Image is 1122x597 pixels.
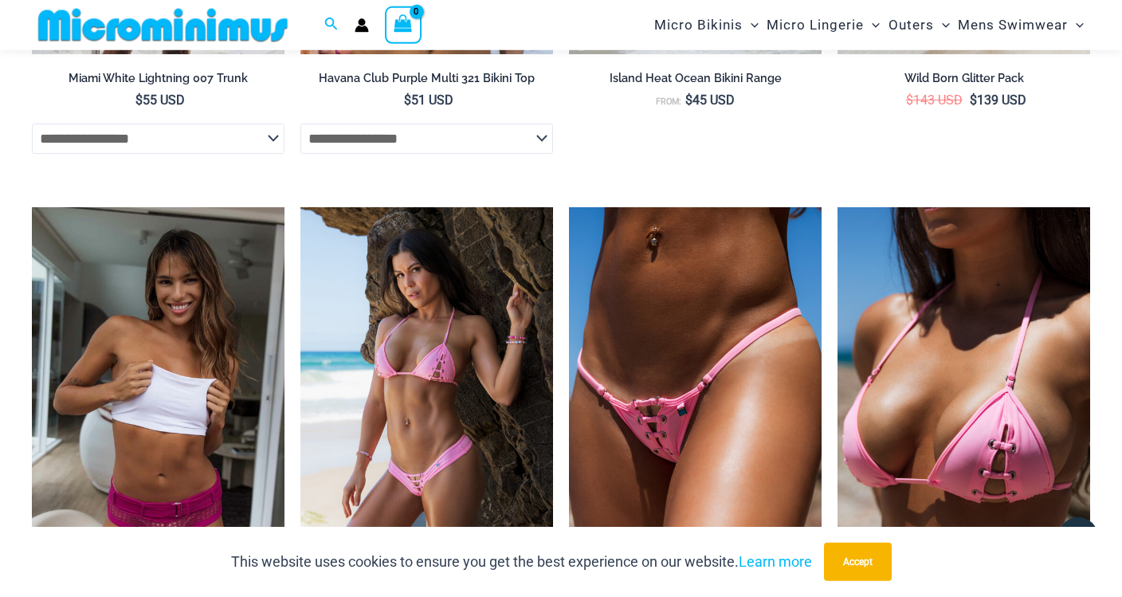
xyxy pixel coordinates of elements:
[569,207,822,587] img: Link Pop Pink 4855 Bottom 01
[824,543,892,581] button: Accept
[743,5,759,45] span: Menu Toggle
[739,553,812,570] a: Learn more
[32,207,284,587] img: Lighthouse Fuchsia 516 Shorts 04
[569,207,822,587] a: Link Pop Pink 4855 Bottom 01Link Pop Pink 3070 Top 4855 Bottom 03Link Pop Pink 3070 Top 4855 Bott...
[404,92,411,108] span: $
[767,5,864,45] span: Micro Lingerie
[300,207,553,587] a: Link Pop Pink 3070 Top 4955 Bottom 01Link Pop Pink 3070 Top 4955 Bottom 02Link Pop Pink 3070 Top ...
[685,92,692,108] span: $
[970,92,1026,108] bdi: 139 USD
[569,71,822,92] a: Island Heat Ocean Bikini Range
[685,92,735,108] bdi: 45 USD
[838,207,1090,587] img: Link Pop Pink 3070 Top 01
[763,5,884,45] a: Micro LingerieMenu ToggleMenu Toggle
[300,71,553,92] a: Havana Club Purple Multi 321 Bikini Top
[889,5,934,45] span: Outers
[135,92,185,108] bdi: 55 USD
[838,71,1090,86] h2: Wild Born Glitter Pack
[324,15,339,35] a: Search icon link
[231,550,812,574] p: This website uses cookies to ensure you get the best experience on our website.
[404,92,453,108] bdi: 51 USD
[954,5,1088,45] a: Mens SwimwearMenu ToggleMenu Toggle
[934,5,950,45] span: Menu Toggle
[300,71,553,86] h2: Havana Club Purple Multi 321 Bikini Top
[864,5,880,45] span: Menu Toggle
[970,92,977,108] span: $
[32,207,284,587] a: Lighthouse Fuchsia 516 Shorts 04Lighthouse Fuchsia 516 Shorts 05Lighthouse Fuchsia 516 Shorts 05
[838,207,1090,587] a: Link Pop Pink 3070 Top 01Link Pop Pink 3070 Top 4855 Bottom 06Link Pop Pink 3070 Top 4855 Bottom 06
[32,71,284,92] a: Miami White Lightning 007 Trunk
[300,207,553,587] img: Link Pop Pink 3070 Top 4955 Bottom 01
[906,92,913,108] span: $
[135,92,143,108] span: $
[650,5,763,45] a: Micro BikinisMenu ToggleMenu Toggle
[838,71,1090,92] a: Wild Born Glitter Pack
[385,6,422,43] a: View Shopping Cart, empty
[1068,5,1084,45] span: Menu Toggle
[648,2,1090,48] nav: Site Navigation
[32,7,294,43] img: MM SHOP LOGO FLAT
[32,71,284,86] h2: Miami White Lightning 007 Trunk
[958,5,1068,45] span: Mens Swimwear
[569,71,822,86] h2: Island Heat Ocean Bikini Range
[355,18,369,33] a: Account icon link
[885,5,954,45] a: OutersMenu ToggleMenu Toggle
[906,92,963,108] bdi: 143 USD
[656,96,681,107] span: From:
[654,5,743,45] span: Micro Bikinis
